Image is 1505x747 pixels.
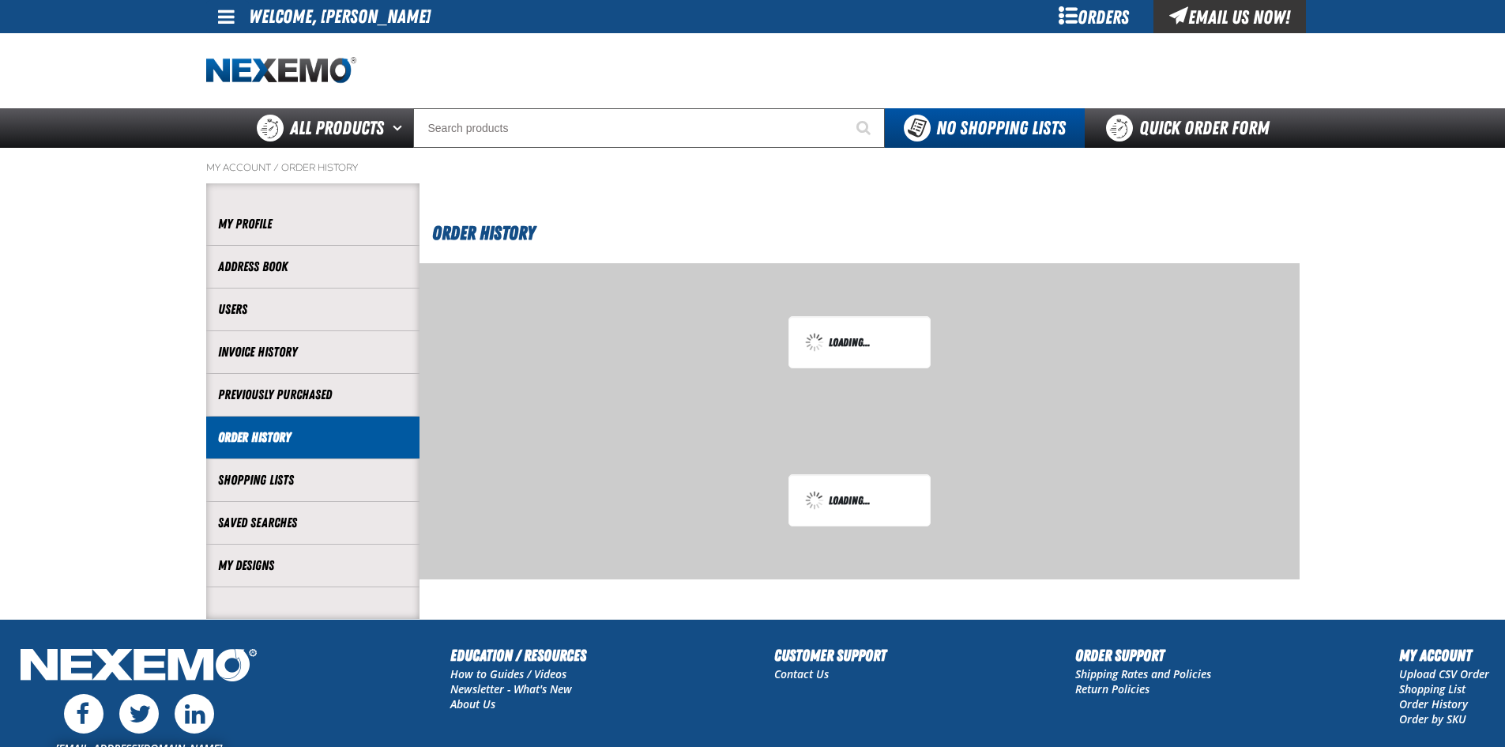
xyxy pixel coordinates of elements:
[1399,711,1466,726] a: Order by SKU
[1399,643,1489,667] h2: My Account
[218,300,408,319] a: Users
[450,666,566,681] a: How to Guides / Videos
[218,215,408,233] a: My Profile
[450,681,572,696] a: Newsletter - What's New
[218,514,408,532] a: Saved Searches
[845,108,885,148] button: Start Searching
[281,161,358,174] a: Order History
[1399,666,1489,681] a: Upload CSV Order
[885,108,1085,148] button: You do not have available Shopping Lists. Open to Create a New List
[206,161,1300,174] nav: Breadcrumbs
[218,343,408,361] a: Invoice History
[936,117,1066,139] span: No Shopping Lists
[1075,643,1211,667] h2: Order Support
[1075,681,1149,696] a: Return Policies
[206,161,271,174] a: My Account
[206,57,356,85] img: Nexemo logo
[1399,696,1468,711] a: Order History
[218,386,408,404] a: Previously Purchased
[218,258,408,276] a: Address Book
[432,222,535,244] span: Order History
[413,108,885,148] input: Search
[218,556,408,575] a: My Designs
[16,643,261,690] img: Nexemo Logo
[805,333,914,352] div: Loading...
[805,491,914,510] div: Loading...
[774,666,829,681] a: Contact Us
[1399,681,1465,696] a: Shopping List
[450,643,586,667] h2: Education / Resources
[450,696,495,711] a: About Us
[1085,108,1299,148] a: Quick Order Form
[273,161,279,174] span: /
[218,471,408,489] a: Shopping Lists
[1075,666,1211,681] a: Shipping Rates and Policies
[206,57,356,85] a: Home
[387,108,413,148] button: Open All Products pages
[218,428,408,447] a: Order History
[290,114,384,142] span: All Products
[774,643,886,667] h2: Customer Support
